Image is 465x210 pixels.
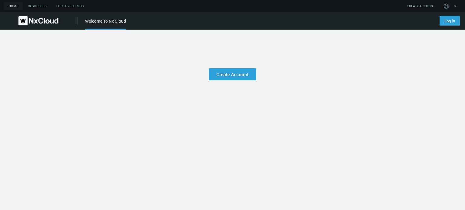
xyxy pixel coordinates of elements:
[4,2,23,10] a: home
[51,2,89,10] a: For Developers
[85,18,126,30] div: Welcome To Nx Cloud
[407,4,435,9] a: CREATE ACCOUNT
[23,2,51,10] a: Resources
[440,16,460,26] a: Log In
[209,68,256,80] a: Create Account
[18,16,58,25] img: Nx Cloud logo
